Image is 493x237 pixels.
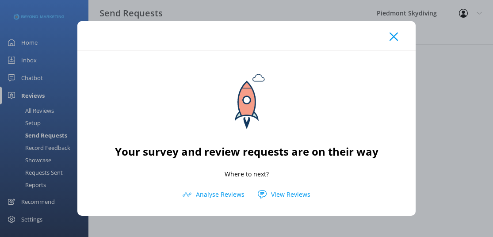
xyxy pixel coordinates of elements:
p: Where to next? [225,169,269,179]
button: View Reviews [251,188,317,201]
button: Close [390,32,398,41]
h2: Your survey and review requests are on their way [115,143,378,160]
img: sending... [207,64,287,143]
button: Analyse Reviews [176,188,251,201]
